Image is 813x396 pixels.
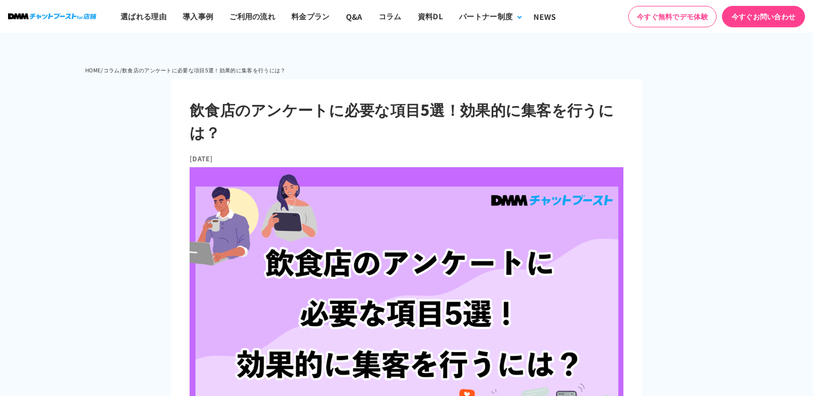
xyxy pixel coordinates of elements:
[190,98,623,143] h1: 飲食店のアンケートに必要な項目5選！効果的に集客を行うには？
[120,64,122,77] li: /
[122,64,286,77] li: 飲食店のアンケートに必要な項目5選！効果的に集客を行うには？
[628,6,717,27] a: 今すぐ無料でデモ体験
[8,13,96,19] img: ロゴ
[722,6,805,27] a: 今すぐお問い合わせ
[85,66,101,74] a: HOME
[103,66,120,74] a: コラム
[459,11,513,22] div: パートナー制度
[190,154,213,163] time: [DATE]
[101,64,103,77] li: /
